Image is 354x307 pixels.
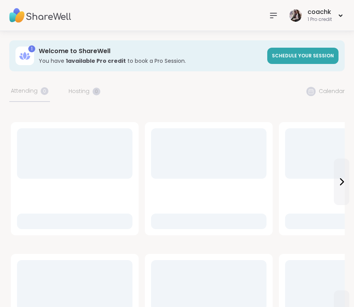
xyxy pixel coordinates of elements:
img: coachk [289,9,302,22]
div: coachk [308,8,332,16]
b: 1 available Pro credit [66,57,126,65]
span: Schedule your session [272,52,334,59]
div: 1 [28,45,35,52]
div: 1 Pro credit [308,16,332,23]
h3: Welcome to ShareWell [39,47,263,55]
h3: You have to book a Pro Session. [39,57,263,65]
img: ShareWell Nav Logo [9,2,71,29]
a: Schedule your session [267,48,339,64]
